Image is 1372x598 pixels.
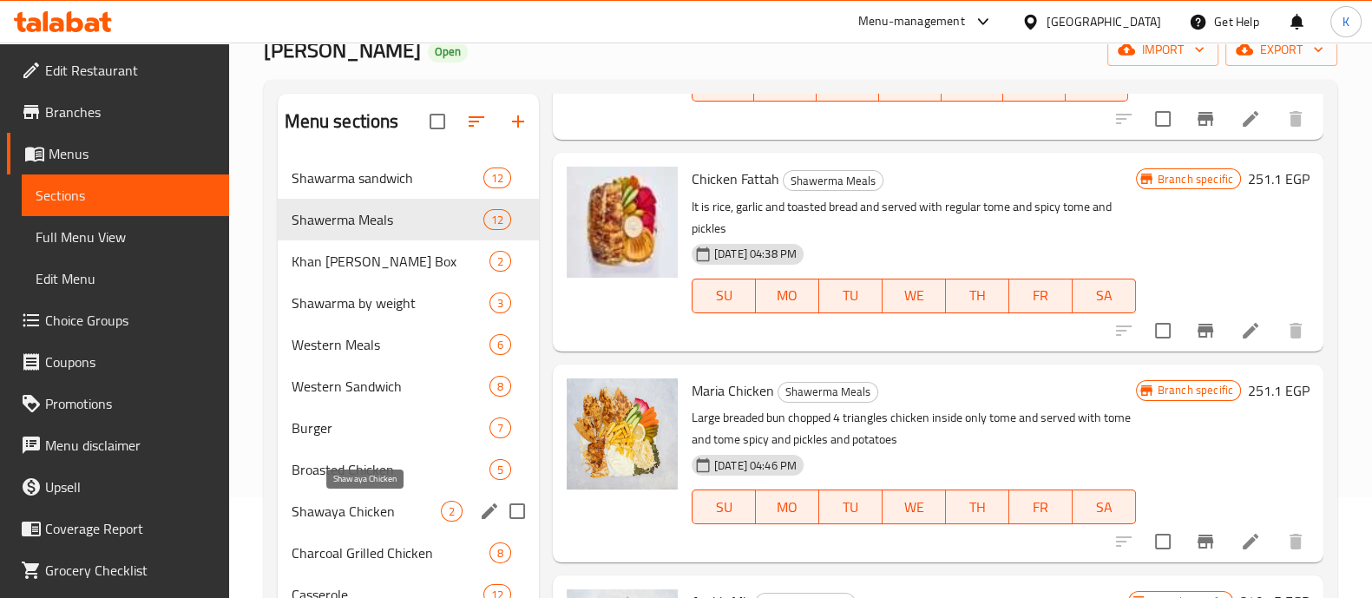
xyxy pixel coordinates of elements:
[278,407,539,449] div: Burger7
[489,417,511,438] div: items
[45,393,215,414] span: Promotions
[7,49,229,91] a: Edit Restaurant
[1145,312,1181,349] span: Select to update
[292,209,483,230] span: Shawerma Meals
[819,490,883,524] button: TU
[1239,39,1323,61] span: export
[707,457,804,474] span: [DATE] 04:46 PM
[292,417,489,438] div: Burger
[1225,34,1337,66] button: export
[7,424,229,466] a: Menu disclaimer
[1080,283,1129,308] span: SA
[1151,171,1240,187] span: Branch specific
[278,240,539,282] div: Khan [PERSON_NAME] Box2
[7,299,229,341] a: Choice Groups
[497,101,539,142] button: Add section
[692,196,1136,240] p: It is rice, garlic and toasted bread and served with regular tome and spicy tome and pickles
[292,334,489,355] span: Western Meals
[278,449,539,490] div: Broasted Chicken5
[826,495,876,520] span: TU
[1275,521,1316,562] button: delete
[490,378,510,395] span: 8
[45,352,215,372] span: Coupons
[476,498,502,524] button: edit
[278,157,539,199] div: Shawarma sandwich12
[824,72,872,97] span: TU
[890,283,939,308] span: WE
[1240,108,1261,129] a: Edit menu item
[292,251,489,272] span: Khan [PERSON_NAME] Box
[456,101,497,142] span: Sort sections
[1080,495,1129,520] span: SA
[1009,490,1073,524] button: FR
[49,143,215,164] span: Menus
[1240,320,1261,341] a: Edit menu item
[490,337,510,353] span: 6
[36,227,215,247] span: Full Menu View
[278,282,539,324] div: Shawarma by weight3
[22,258,229,299] a: Edit Menu
[292,292,489,313] span: Shawarma by weight
[36,185,215,206] span: Sections
[1010,72,1059,97] span: FR
[1073,490,1136,524] button: SA
[22,216,229,258] a: Full Menu View
[946,490,1009,524] button: TH
[36,268,215,289] span: Edit Menu
[489,334,511,355] div: items
[489,459,511,480] div: items
[45,560,215,581] span: Grocery Checklist
[692,407,1136,450] p: Large breaded bun chopped 4 triangles chicken inside only tome and served with tome and tome spic...
[1016,283,1066,308] span: FR
[1275,98,1316,140] button: delete
[22,174,229,216] a: Sections
[490,545,510,562] span: 8
[292,542,489,563] div: Charcoal Grilled Chicken
[419,103,456,140] span: Select all sections
[1145,523,1181,560] span: Select to update
[45,102,215,122] span: Branches
[1185,98,1226,140] button: Branch-specific-item
[278,324,539,365] div: Western Meals6
[7,133,229,174] a: Menus
[784,171,883,191] span: Shawerma Meals
[490,253,510,270] span: 2
[45,310,215,331] span: Choice Groups
[489,292,511,313] div: items
[45,518,215,539] span: Coverage Report
[428,42,468,62] div: Open
[278,490,539,532] div: Shawaya Chicken2edit
[699,72,748,97] span: SU
[756,279,819,313] button: MO
[819,279,883,313] button: TU
[692,378,774,404] span: Maria Chicken
[1275,310,1316,352] button: delete
[292,376,489,397] span: Western Sandwich
[946,279,1009,313] button: TH
[858,11,965,32] div: Menu-management
[949,72,997,97] span: TH
[45,435,215,456] span: Menu disclaimer
[763,495,812,520] span: MO
[761,72,810,97] span: MO
[7,549,229,591] a: Grocery Checklist
[1342,12,1349,31] span: K
[826,283,876,308] span: TU
[490,295,510,312] span: 3
[890,495,939,520] span: WE
[567,167,678,278] img: Chicken Fattah
[285,108,399,135] h2: Menu sections
[953,495,1002,520] span: TH
[1145,101,1181,137] span: Select to update
[7,91,229,133] a: Branches
[778,382,877,402] span: Shawerma Meals
[292,459,489,480] div: Broasted Chicken
[1185,521,1226,562] button: Branch-specific-item
[278,365,539,407] div: Western Sandwich8
[1073,72,1121,97] span: SA
[692,490,756,524] button: SU
[45,60,215,81] span: Edit Restaurant
[1151,382,1240,398] span: Branch specific
[1185,310,1226,352] button: Branch-specific-item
